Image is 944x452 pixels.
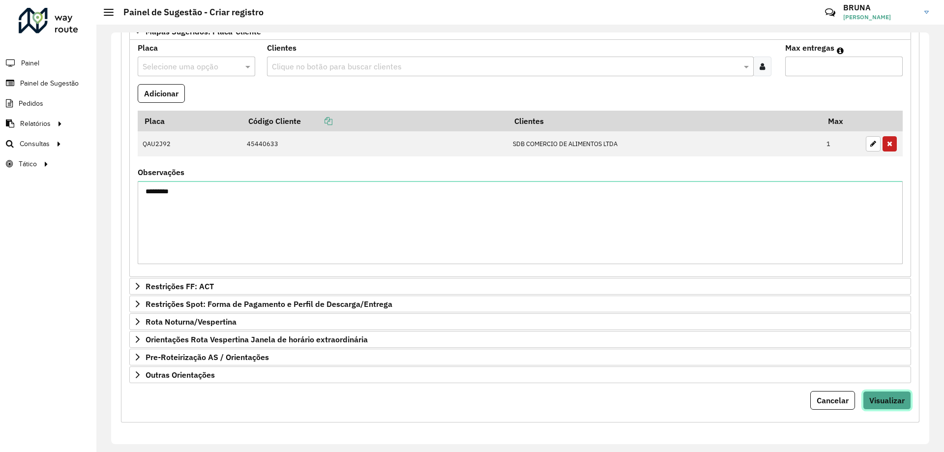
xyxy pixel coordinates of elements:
td: SDB COMERCIO DE ALIMENTOS LTDA [507,131,821,157]
a: Rota Noturna/Vespertina [129,313,911,330]
a: Restrições Spot: Forma de Pagamento e Perfil de Descarga/Entrega [129,296,911,312]
span: [PERSON_NAME] [843,13,917,22]
span: Painel de Sugestão [20,78,79,89]
span: Consultas [20,139,50,149]
span: Relatórios [20,119,51,129]
label: Max entregas [785,42,834,54]
button: Cancelar [810,391,855,410]
span: Pedidos [19,98,43,109]
em: Máximo de clientes que serão colocados na mesma rota com os clientes informados [837,47,844,55]
label: Observações [138,166,184,178]
span: Painel [21,58,39,68]
span: Rota Noturna/Vespertina [146,318,236,326]
a: Pre-Roteirização AS / Orientações [129,349,911,365]
td: 45440633 [241,131,507,157]
div: Mapas Sugeridos: Placa-Cliente [129,40,911,277]
h2: Painel de Sugestão - Criar registro [114,7,264,18]
span: Restrições Spot: Forma de Pagamento e Perfil de Descarga/Entrega [146,300,392,308]
a: Orientações Rota Vespertina Janela de horário extraordinária [129,331,911,348]
a: Restrições FF: ACT [129,278,911,295]
span: Outras Orientações [146,371,215,379]
span: Cancelar [817,395,849,405]
th: Clientes [507,111,821,131]
span: Pre-Roteirização AS / Orientações [146,353,269,361]
th: Código Cliente [241,111,507,131]
label: Clientes [267,42,296,54]
a: Contato Rápido [820,2,841,23]
span: Visualizar [869,395,905,405]
span: Mapas Sugeridos: Placa-Cliente [146,28,261,35]
th: Max [822,111,861,131]
button: Adicionar [138,84,185,103]
button: Visualizar [863,391,911,410]
h3: BRUNA [843,3,917,12]
a: Copiar [301,116,332,126]
td: 1 [822,131,861,157]
td: QAU2J92 [138,131,241,157]
span: Restrições FF: ACT [146,282,214,290]
a: Outras Orientações [129,366,911,383]
label: Placa [138,42,158,54]
th: Placa [138,111,241,131]
span: Orientações Rota Vespertina Janela de horário extraordinária [146,335,368,343]
span: Tático [19,159,37,169]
